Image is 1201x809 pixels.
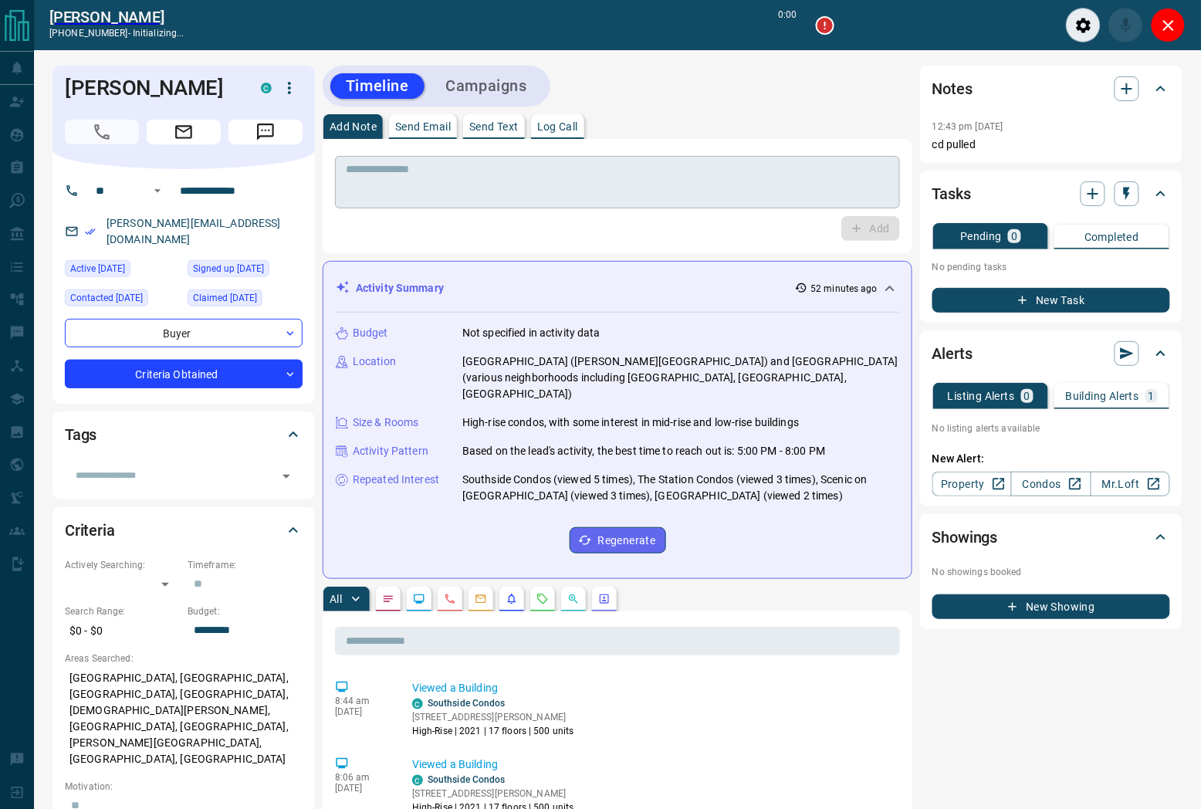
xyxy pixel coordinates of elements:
[932,76,973,101] h2: Notes
[65,360,303,388] div: Criteria Obtained
[193,261,264,276] span: Signed up [DATE]
[412,724,574,738] p: High-Rise | 2021 | 17 floors | 500 units
[537,121,578,132] p: Log Call
[431,73,543,99] button: Campaigns
[188,558,303,572] p: Timeframe:
[65,518,115,543] h2: Criteria
[330,594,342,604] p: All
[412,710,574,724] p: [STREET_ADDRESS][PERSON_NAME]
[65,416,303,453] div: Tags
[70,261,125,276] span: Active [DATE]
[462,443,825,459] p: Based on the lead's activity, the best time to reach out is: 5:00 PM - 8:00 PM
[932,519,1170,556] div: Showings
[65,260,180,282] div: Mon Sep 15 2025
[65,558,180,572] p: Actively Searching:
[932,181,971,206] h2: Tasks
[536,593,549,605] svg: Requests
[65,289,180,311] div: Wed Jul 23 2025
[598,593,611,605] svg: Agent Actions
[932,451,1170,467] p: New Alert:
[1011,472,1091,496] a: Condos
[412,699,423,709] div: condos.ca
[1151,8,1186,42] div: Close
[65,76,238,100] h1: [PERSON_NAME]
[1108,8,1143,42] div: Mute
[65,512,303,549] div: Criteria
[65,422,96,447] h2: Tags
[462,354,899,402] p: [GEOGRAPHIC_DATA] ([PERSON_NAME][GEOGRAPHIC_DATA]) and [GEOGRAPHIC_DATA] (various neighborhoods i...
[353,354,396,370] p: Location
[133,28,184,39] span: initializing...
[779,8,797,42] p: 0:00
[193,290,257,306] span: Claimed [DATE]
[353,472,439,488] p: Repeated Interest
[70,290,143,306] span: Contacted [DATE]
[932,472,1012,496] a: Property
[65,604,180,618] p: Search Range:
[412,775,423,786] div: condos.ca
[228,120,303,144] span: Message
[462,472,899,504] p: Southside Condos (viewed 5 times), The Station Condos (viewed 3 times), Scenic on [GEOGRAPHIC_DAT...
[412,757,894,773] p: Viewed a Building
[353,325,388,341] p: Budget
[932,594,1170,619] button: New Showing
[932,121,1003,132] p: 12:43 pm [DATE]
[147,120,221,144] span: Email
[506,593,518,605] svg: Listing Alerts
[65,319,303,347] div: Buyer
[188,260,303,282] div: Sun Mar 03 2019
[107,217,281,245] a: [PERSON_NAME][EMAIL_ADDRESS][DOMAIN_NAME]
[475,593,487,605] svg: Emails
[276,465,297,487] button: Open
[810,282,878,296] p: 52 minutes ago
[932,256,1170,279] p: No pending tasks
[960,231,1002,242] p: Pending
[335,772,389,783] p: 8:06 am
[335,783,389,794] p: [DATE]
[413,593,425,605] svg: Lead Browsing Activity
[462,325,600,341] p: Not specified in activity data
[1066,8,1101,42] div: Audio Settings
[932,288,1170,313] button: New Task
[932,335,1170,372] div: Alerts
[382,593,394,605] svg: Notes
[335,706,389,717] p: [DATE]
[1084,232,1139,242] p: Completed
[469,121,519,132] p: Send Text
[1149,391,1155,401] p: 1
[932,421,1170,435] p: No listing alerts available
[65,618,180,644] p: $0 - $0
[261,83,272,93] div: condos.ca
[188,604,303,618] p: Budget:
[428,698,506,709] a: Southside Condos
[570,527,666,553] button: Regenerate
[65,120,139,144] span: Call
[188,289,303,311] div: Mon Jul 21 2025
[412,680,894,696] p: Viewed a Building
[49,26,184,40] p: [PHONE_NUMBER] -
[65,652,303,665] p: Areas Searched:
[356,280,444,296] p: Activity Summary
[412,787,574,801] p: [STREET_ADDRESS][PERSON_NAME]
[148,181,167,200] button: Open
[65,665,303,772] p: [GEOGRAPHIC_DATA], [GEOGRAPHIC_DATA], [GEOGRAPHIC_DATA], [GEOGRAPHIC_DATA], [DEMOGRAPHIC_DATA][PE...
[1091,472,1170,496] a: Mr.Loft
[567,593,580,605] svg: Opportunities
[85,226,96,237] svg: Email Verified
[932,137,1170,153] p: cd pulled
[932,175,1170,212] div: Tasks
[336,274,899,303] div: Activity Summary52 minutes ago
[330,121,377,132] p: Add Note
[49,8,184,26] a: [PERSON_NAME]
[395,121,451,132] p: Send Email
[932,525,998,550] h2: Showings
[353,443,428,459] p: Activity Pattern
[932,565,1170,579] p: No showings booked
[330,73,425,99] button: Timeline
[932,341,973,366] h2: Alerts
[1066,391,1139,401] p: Building Alerts
[335,696,389,706] p: 8:44 am
[948,391,1015,401] p: Listing Alerts
[65,780,303,794] p: Motivation:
